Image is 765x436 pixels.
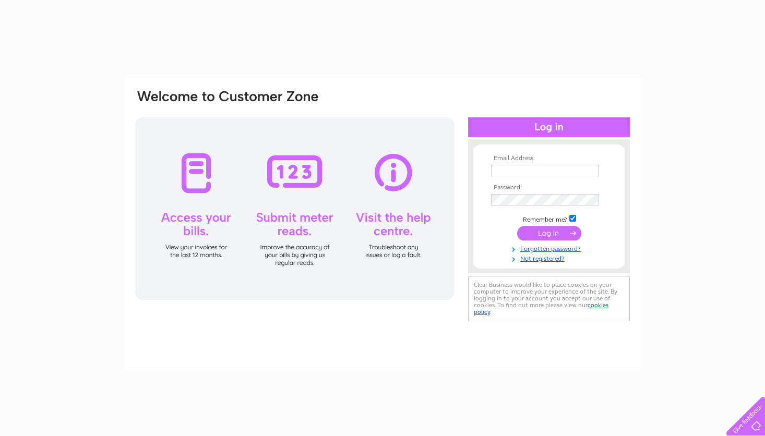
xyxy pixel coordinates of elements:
[491,253,609,263] a: Not registered?
[488,155,609,162] th: Email Address:
[468,276,630,321] div: Clear Business would like to place cookies on your computer to improve your experience of the sit...
[488,184,609,191] th: Password:
[517,226,581,240] input: Submit
[491,243,609,253] a: Forgotten password?
[488,213,609,224] td: Remember me?
[474,301,608,316] a: cookies policy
